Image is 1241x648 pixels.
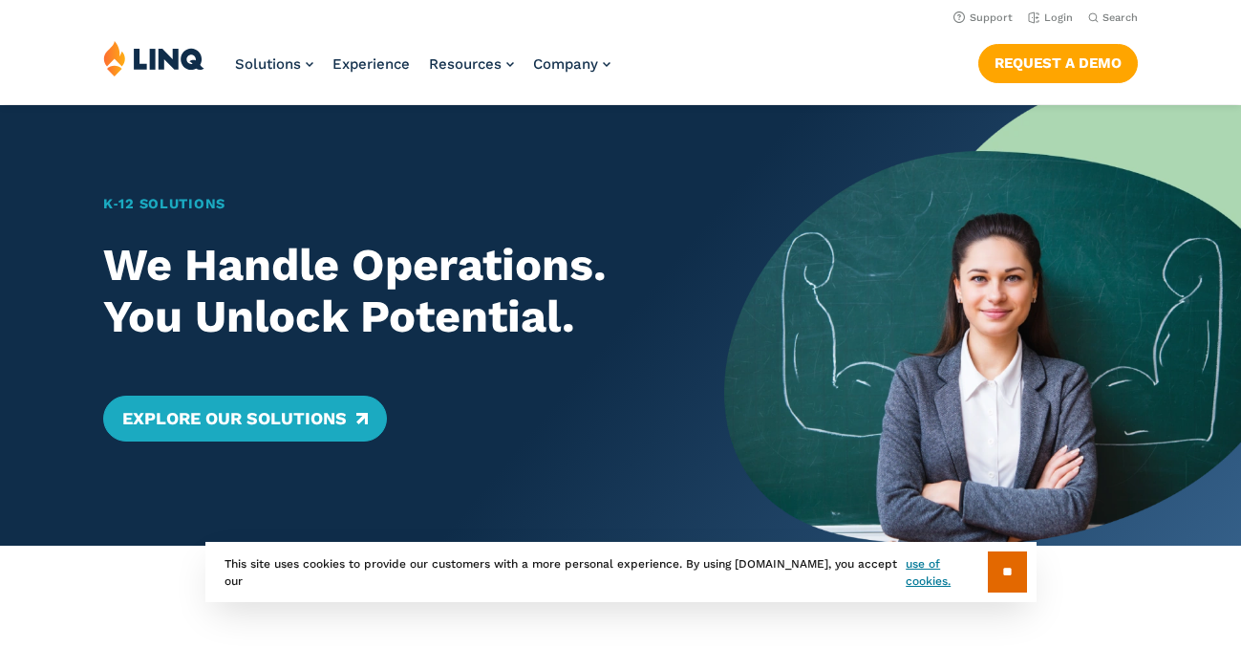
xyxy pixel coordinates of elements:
div: This site uses cookies to provide our customers with a more personal experience. By using [DOMAIN... [205,542,1037,602]
a: use of cookies. [906,555,987,590]
span: Company [533,55,598,73]
a: Request a Demo [978,44,1138,82]
a: Login [1028,11,1073,24]
a: Experience [332,55,410,73]
span: Search [1102,11,1138,24]
h1: K‑12 Solutions [103,194,674,215]
nav: Button Navigation [978,40,1138,82]
img: Home Banner [724,105,1241,546]
img: LINQ | K‑12 Software [103,40,204,76]
a: Company [533,55,610,73]
button: Open Search Bar [1088,11,1138,25]
nav: Primary Navigation [235,40,610,103]
a: Solutions [235,55,313,73]
span: Resources [429,55,502,73]
a: Resources [429,55,514,73]
a: Support [953,11,1013,24]
h2: We Handle Operations. You Unlock Potential. [103,239,674,342]
a: Explore Our Solutions [103,396,387,442]
span: Solutions [235,55,301,73]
